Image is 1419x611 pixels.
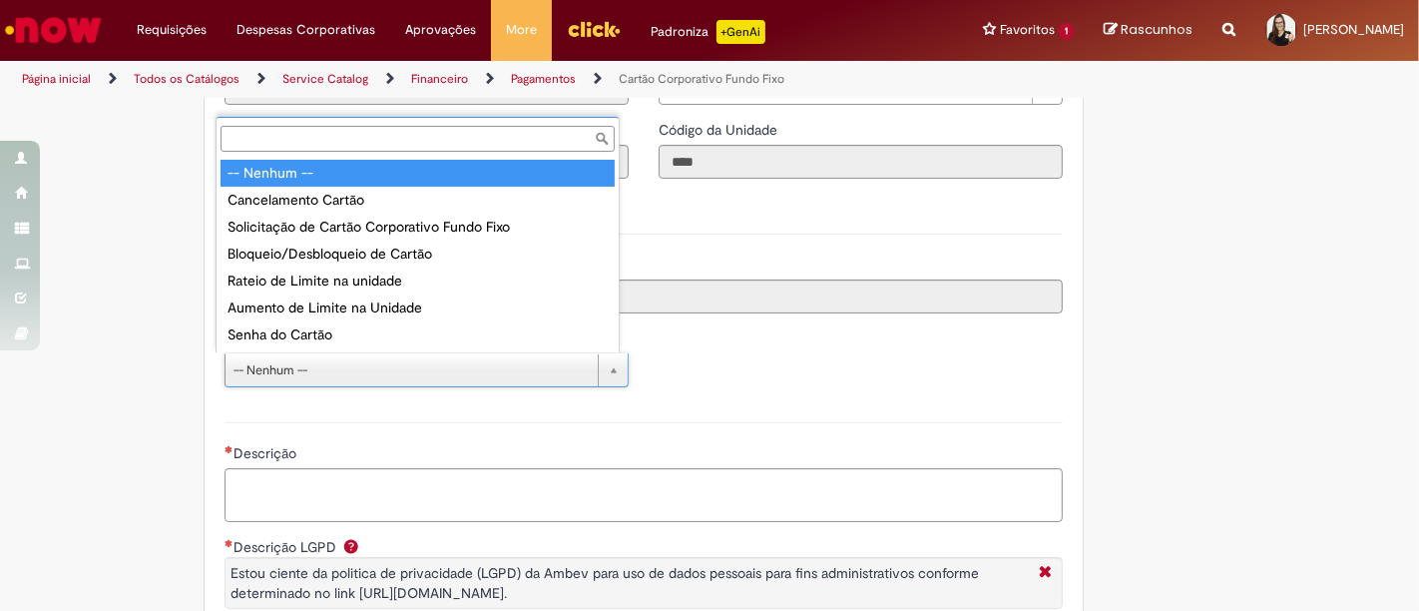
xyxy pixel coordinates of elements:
[221,268,615,295] div: Rateio de Limite na unidade
[221,214,615,241] div: Solicitação de Cartão Corporativo Fundo Fixo
[221,295,615,321] div: Aumento de Limite na Unidade
[221,321,615,348] div: Senha do Cartão
[221,187,615,214] div: Cancelamento Cartão
[221,160,615,187] div: -- Nenhum --
[217,156,619,352] ul: Tipo de solicitação
[221,241,615,268] div: Bloqueio/Desbloqueio de Cartão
